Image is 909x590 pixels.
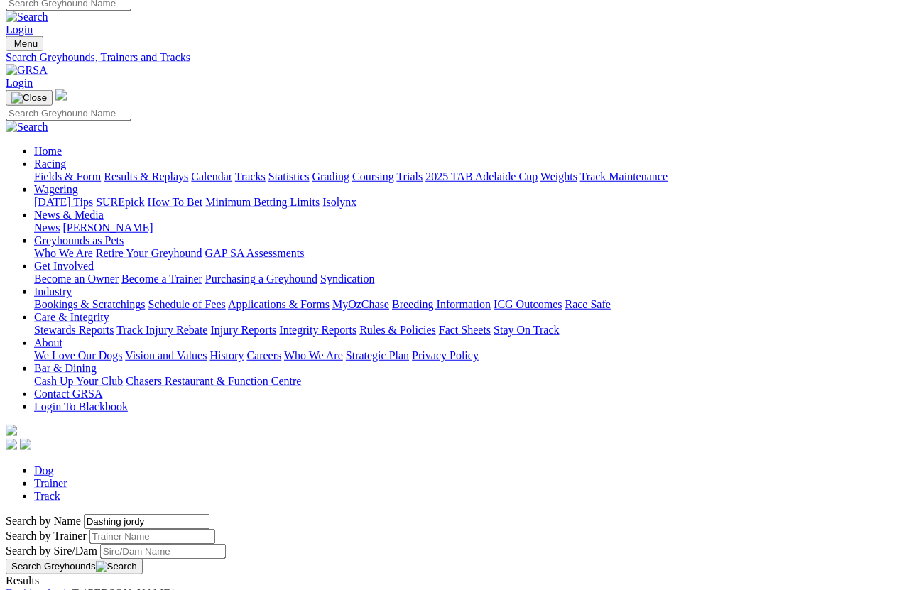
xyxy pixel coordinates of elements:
a: Care & Integrity [34,311,109,323]
label: Search by Sire/Dam [6,545,97,557]
a: Wagering [34,183,78,195]
a: Injury Reports [210,324,276,336]
a: Integrity Reports [279,324,356,336]
a: Chasers Restaurant & Function Centre [126,375,301,387]
a: Industry [34,285,72,297]
a: Cash Up Your Club [34,375,123,387]
a: Become a Trainer [121,273,202,285]
a: Track Maintenance [580,170,668,182]
div: News & Media [34,222,903,234]
a: Trainer [34,477,67,489]
a: Weights [540,170,577,182]
a: Coursing [352,170,394,182]
div: About [34,349,903,362]
a: Greyhounds as Pets [34,234,124,246]
a: About [34,337,62,349]
img: Search [96,561,137,572]
a: Login [6,77,33,89]
div: Bar & Dining [34,375,903,388]
a: Tracks [235,170,266,182]
a: Schedule of Fees [148,298,225,310]
a: Racing [34,158,66,170]
a: Breeding Information [392,298,491,310]
a: Retire Your Greyhound [96,247,202,259]
a: Fact Sheets [439,324,491,336]
a: GAP SA Assessments [205,247,305,259]
a: Minimum Betting Limits [205,196,320,208]
a: Home [34,145,62,157]
a: Track [34,490,60,502]
a: SUREpick [96,196,144,208]
a: Dog [34,464,54,476]
a: Calendar [191,170,232,182]
a: Who We Are [34,247,93,259]
a: Contact GRSA [34,388,102,400]
a: Track Injury Rebate [116,324,207,336]
img: facebook.svg [6,439,17,450]
a: Stay On Track [494,324,559,336]
a: ICG Outcomes [494,298,562,310]
a: How To Bet [148,196,203,208]
div: Get Involved [34,273,903,285]
a: Become an Owner [34,273,119,285]
div: Results [6,574,903,587]
a: Applications & Forms [228,298,330,310]
a: Syndication [320,273,374,285]
a: Purchasing a Greyhound [205,273,317,285]
a: Isolynx [322,196,356,208]
button: Toggle navigation [6,36,43,51]
a: Login [6,23,33,35]
a: Statistics [268,170,310,182]
a: Careers [246,349,281,361]
input: Search [6,106,131,121]
a: Vision and Values [125,349,207,361]
div: Care & Integrity [34,324,903,337]
a: Who We Are [284,349,343,361]
img: GRSA [6,64,48,77]
label: Search by Trainer [6,530,87,542]
label: Search by Name [6,515,81,527]
div: Wagering [34,196,903,209]
div: Greyhounds as Pets [34,247,903,260]
a: Bar & Dining [34,362,97,374]
img: Close [11,92,47,104]
img: Search [6,121,48,133]
img: logo-grsa-white.png [55,89,67,101]
a: Search Greyhounds, Trainers and Tracks [6,51,903,64]
a: Bookings & Scratchings [34,298,145,310]
a: Stewards Reports [34,324,114,336]
a: Privacy Policy [412,349,479,361]
a: Trials [396,170,423,182]
input: Search by Greyhound name [84,514,209,529]
img: logo-grsa-white.png [6,425,17,436]
a: Race Safe [565,298,610,310]
a: Strategic Plan [346,349,409,361]
a: History [209,349,244,361]
button: Toggle navigation [6,90,53,106]
a: Fields & Form [34,170,101,182]
a: Login To Blackbook [34,400,128,413]
a: We Love Our Dogs [34,349,122,361]
a: Get Involved [34,260,94,272]
a: MyOzChase [332,298,389,310]
div: Racing [34,170,903,183]
span: Menu [14,38,38,49]
input: Search by Sire/Dam name [100,544,226,559]
a: News & Media [34,209,104,221]
a: 2025 TAB Adelaide Cup [425,170,538,182]
a: [DATE] Tips [34,196,93,208]
button: Search Greyhounds [6,559,143,574]
a: Grading [312,170,349,182]
a: Rules & Policies [359,324,436,336]
a: News [34,222,60,234]
img: Search [6,11,48,23]
a: [PERSON_NAME] [62,222,153,234]
div: Industry [34,298,903,311]
img: twitter.svg [20,439,31,450]
a: Results & Replays [104,170,188,182]
input: Search by Trainer name [89,529,215,544]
